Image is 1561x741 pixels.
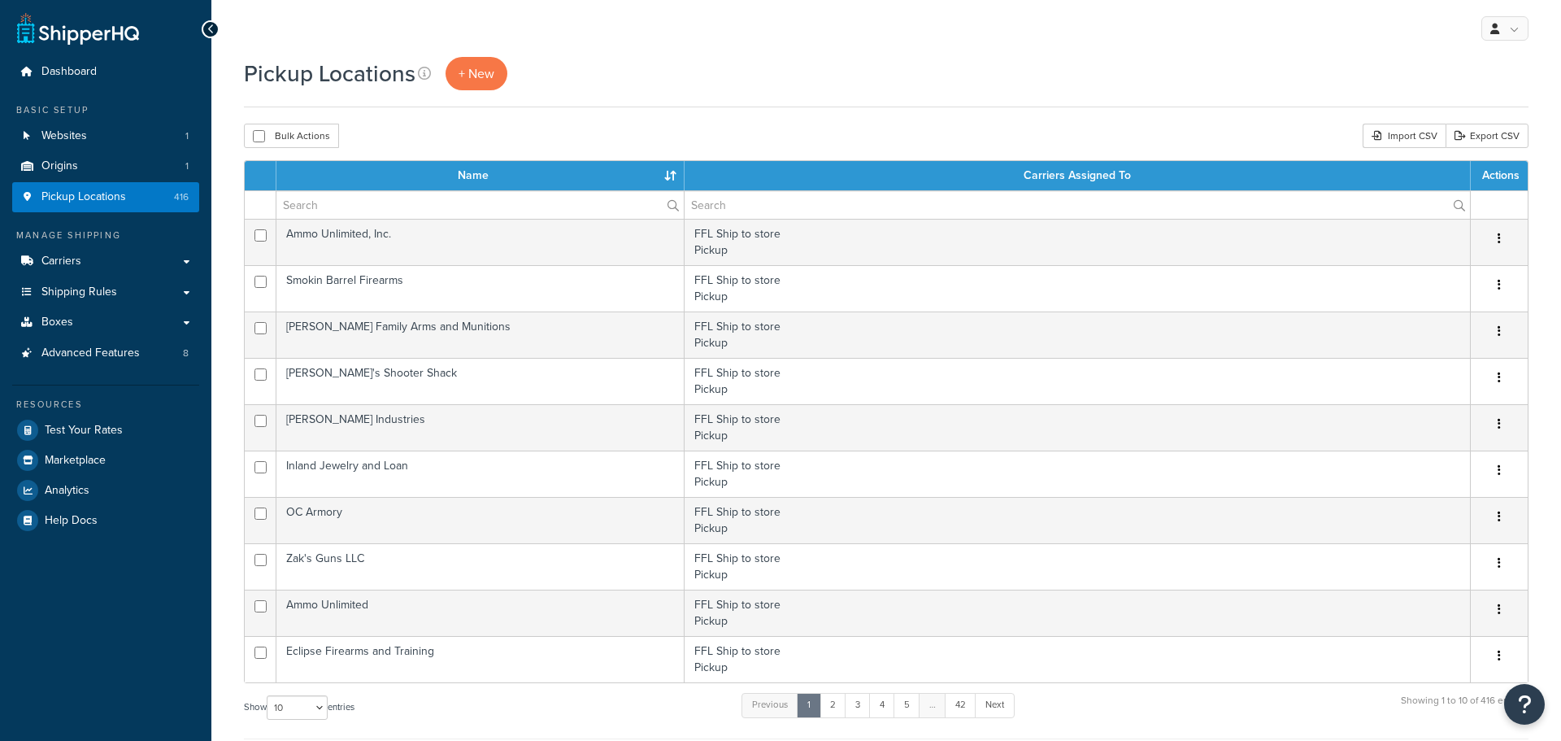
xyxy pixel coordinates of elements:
[975,693,1015,717] a: Next
[244,124,339,148] button: Bulk Actions
[12,121,199,151] li: Websites
[685,451,1471,497] td: FFL Ship to store Pickup
[276,161,685,190] th: Name : activate to sort column ascending
[1446,124,1528,148] a: Export CSV
[17,12,139,45] a: ShipperHQ Home
[12,277,199,307] a: Shipping Rules
[12,338,199,368] li: Advanced Features
[45,424,123,438] span: Test Your Rates
[276,404,685,451] td: [PERSON_NAME] Industries
[12,57,199,87] a: Dashboard
[446,57,507,90] a: + New
[41,286,117,299] span: Shipping Rules
[797,693,821,717] a: 1
[685,590,1471,636] td: FFL Ship to store Pickup
[685,404,1471,451] td: FFL Ship to store Pickup
[12,506,199,535] a: Help Docs
[276,497,685,543] td: OC Armory
[869,693,895,717] a: 4
[276,451,685,497] td: Inland Jewelry and Loan
[12,476,199,505] a: Analytics
[276,191,684,219] input: Search
[459,64,494,83] span: + New
[685,497,1471,543] td: FFL Ship to store Pickup
[276,358,685,404] td: [PERSON_NAME]'s Shooter Shack
[183,347,189,360] span: 8
[685,543,1471,590] td: FFL Ship to store Pickup
[276,219,685,265] td: Ammo Unlimited, Inc.
[685,636,1471,682] td: FFL Ship to store Pickup
[12,246,199,277] a: Carriers
[741,693,798,717] a: Previous
[244,58,415,89] h1: Pickup Locations
[12,151,199,181] li: Origins
[12,416,199,445] a: Test Your Rates
[244,695,354,720] label: Show entries
[276,265,685,312] td: Smokin Barrel Firearms
[267,695,328,720] select: Showentries
[12,446,199,475] a: Marketplace
[685,219,1471,265] td: FFL Ship to store Pickup
[12,151,199,181] a: Origins 1
[945,693,976,717] a: 42
[685,312,1471,358] td: FFL Ship to store Pickup
[45,454,106,468] span: Marketplace
[276,636,685,682] td: Eclipse Firearms and Training
[1363,124,1446,148] div: Import CSV
[174,190,189,204] span: 416
[685,191,1470,219] input: Search
[919,693,946,717] a: …
[41,316,73,329] span: Boxes
[12,121,199,151] a: Websites 1
[685,161,1471,190] th: Carriers Assigned To
[276,543,685,590] td: Zak's Guns LLC
[12,307,199,338] a: Boxes
[41,159,78,173] span: Origins
[685,358,1471,404] td: FFL Ship to store Pickup
[894,693,920,717] a: 5
[45,484,89,498] span: Analytics
[12,182,199,212] li: Pickup Locations
[41,190,126,204] span: Pickup Locations
[12,338,199,368] a: Advanced Features 8
[185,129,189,143] span: 1
[41,65,97,79] span: Dashboard
[185,159,189,173] span: 1
[45,514,98,528] span: Help Docs
[12,182,199,212] a: Pickup Locations 416
[12,229,199,242] div: Manage Shipping
[685,265,1471,312] td: FFL Ship to store Pickup
[41,255,81,268] span: Carriers
[41,129,87,143] span: Websites
[845,693,871,717] a: 3
[12,398,199,412] div: Resources
[1401,691,1528,726] div: Showing 1 to 10 of 416 entries
[820,693,846,717] a: 2
[276,312,685,358] td: [PERSON_NAME] Family Arms and Munitions
[12,103,199,117] div: Basic Setup
[1471,161,1528,190] th: Actions
[41,347,140,360] span: Advanced Features
[1504,684,1545,725] button: Open Resource Center
[276,590,685,636] td: Ammo Unlimited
